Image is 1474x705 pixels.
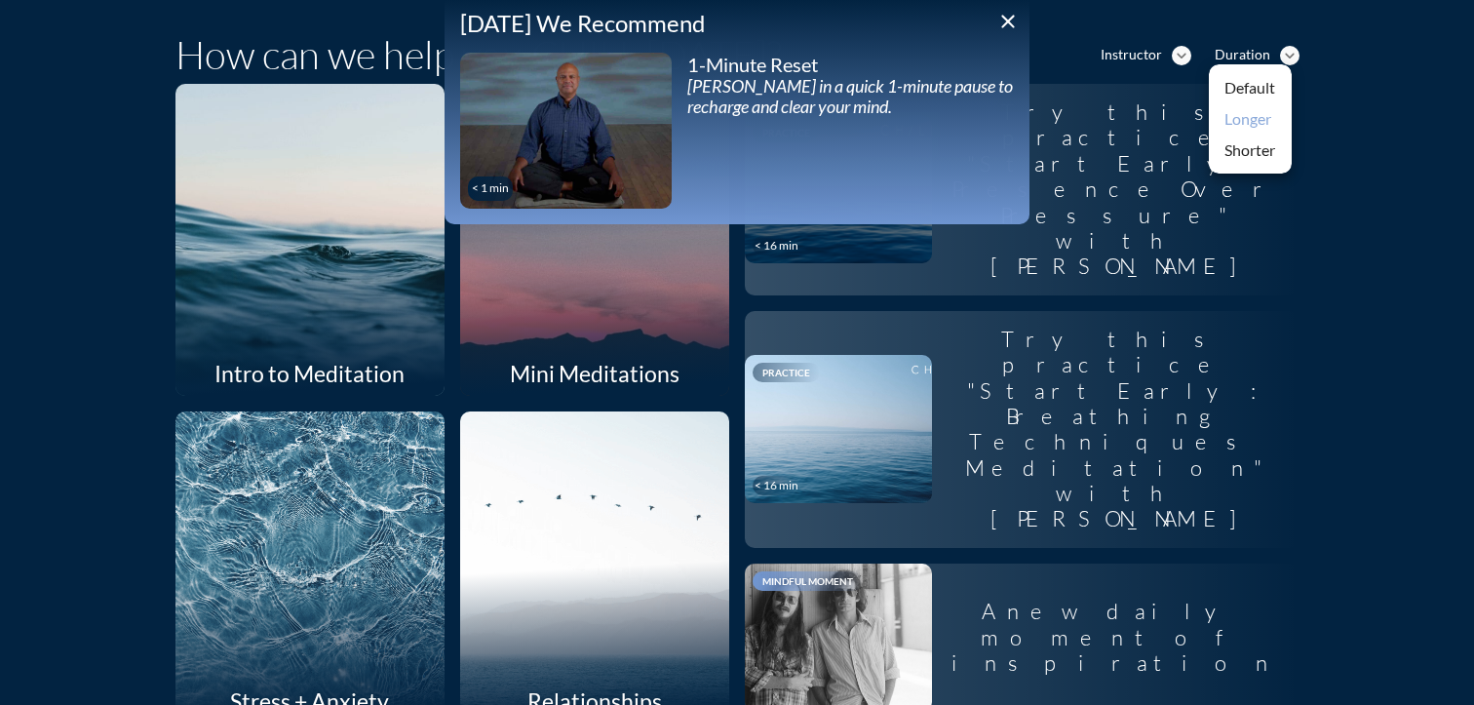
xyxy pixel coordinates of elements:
div: Shorter [1224,138,1276,162]
h1: How can we help you CHILL [DATE]? [175,31,782,78]
span: Practice [762,367,810,378]
div: < 16 min [755,239,798,253]
div: < 1 min [472,181,509,195]
div: Try this practice "Start Early: Presence Over Pressure" with [PERSON_NAME] [932,84,1299,295]
i: expand_more [1172,46,1191,65]
div: Try this practice "Start Early: Breathing Techniques Meditation" with [PERSON_NAME] [932,311,1299,548]
div: A new daily moment of inspiration [932,583,1299,691]
div: Intro to Meditation [175,351,445,396]
div: Longer [1224,107,1276,131]
div: Default [1224,76,1276,99]
span: Mindful Moment [762,575,853,587]
i: expand_more [1280,46,1299,65]
div: [PERSON_NAME] in a quick 1-minute pause to recharge and clear your mind. [687,76,1014,118]
div: Duration [1215,47,1270,63]
div: [DATE] We Recommend [460,10,1014,38]
i: close [996,10,1020,33]
div: 1-Minute Reset [687,53,1014,76]
div: < 16 min [755,479,798,492]
div: Instructor [1101,47,1162,63]
div: Mini Meditations [460,351,729,396]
